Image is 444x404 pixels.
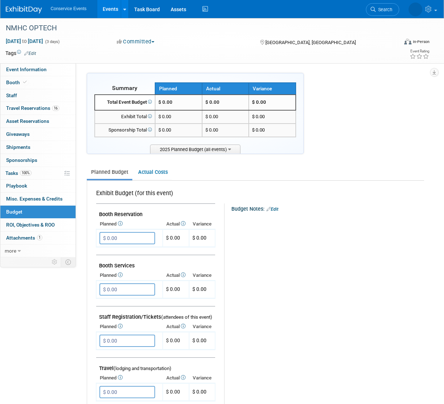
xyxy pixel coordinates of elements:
td: Tags [5,50,36,57]
span: $ 0.00 [252,127,265,133]
span: Travel Reservations [6,105,59,111]
th: Actual [163,219,189,229]
a: Giveaways [0,128,76,141]
span: Asset Reservations [6,118,49,124]
span: 100% [20,170,31,176]
a: Travel Reservations16 [0,102,76,115]
th: Variance [189,270,215,280]
span: Booth [6,79,28,85]
th: Planned [96,322,163,332]
span: ROI, Objectives & ROO [6,222,55,228]
a: Shipments [0,141,76,154]
span: $ 0.00 [192,338,206,343]
span: $ 0.00 [158,99,172,105]
a: ROI, Objectives & ROO [0,219,76,231]
a: Event Information [0,63,76,76]
img: Format-Inperson.png [404,39,411,44]
span: $ 0.00 [252,99,266,105]
th: Variance [189,322,215,332]
a: more [0,245,76,257]
td: $ 0.00 [202,124,249,137]
span: $ 0.00 [192,286,206,292]
a: Staff [0,89,76,102]
a: Edit [24,51,36,56]
a: Asset Reservations [0,115,76,128]
span: Shipments [6,144,30,150]
span: (3 days) [44,39,60,44]
span: Playbook [6,183,27,189]
a: Edit [266,207,278,212]
span: 16 [52,106,59,111]
a: Playbook [0,180,76,192]
div: Total Event Budget [98,99,152,106]
th: Planned [96,373,163,383]
div: Exhibit Total [98,113,152,120]
th: Variance [249,83,296,95]
a: Sponsorships [0,154,76,167]
a: Attachments1 [0,232,76,244]
span: Summary [112,85,137,91]
div: In-Person [413,39,430,44]
span: $ 0.00 [192,389,206,395]
span: to [21,38,28,44]
th: Variance [189,373,215,383]
td: Staff Registration/Tickets [96,306,215,322]
span: $ 0.00 [166,235,180,241]
span: Search [376,7,392,12]
a: Search [366,3,399,16]
a: Budget [0,206,76,218]
span: (attendees of this event) [161,314,212,320]
div: Event Format [368,38,430,48]
span: [DATE] [DATE] [5,38,43,44]
span: Budget [6,209,22,215]
td: Booth Reservation [96,204,215,219]
td: Travel [96,358,215,373]
div: NMHC OPTECH [3,22,393,35]
img: ExhibitDay [6,6,42,13]
span: (lodging and transportation) [114,366,171,371]
th: Actual [202,83,249,95]
span: Sponsorships [6,157,37,163]
button: Committed [114,38,157,46]
span: $ 0.00 [192,235,206,241]
a: Misc. Expenses & Credits [0,193,76,205]
td: Personalize Event Tab Strip [48,257,61,267]
a: Booth [0,76,76,89]
td: Toggle Event Tabs [61,257,76,267]
span: Attachments [6,235,42,241]
td: $ 0.00 [202,95,249,110]
th: Actual [163,322,189,332]
td: Booth Services [96,255,215,271]
div: Budget Notes: [231,203,424,213]
span: 1 [37,235,42,240]
a: Planned Budget [87,166,132,179]
td: $ 0.00 [163,281,189,298]
th: Variance [189,219,215,229]
th: Planned [155,83,202,95]
td: $ 0.00 [202,110,249,124]
div: Sponsorship Total [98,127,152,134]
span: Giveaways [6,131,30,137]
span: [GEOGRAPHIC_DATA], [GEOGRAPHIC_DATA] [265,40,356,45]
th: Planned [96,219,163,229]
span: $ 0.00 [158,127,171,133]
span: $ 0.00 [158,114,171,119]
div: Event Rating [410,50,429,53]
span: $ 0.00 [252,114,265,119]
span: Event Information [6,66,47,72]
a: Actual Costs [134,166,172,179]
td: $ 0.00 [163,383,189,401]
span: more [5,248,16,254]
th: Planned [96,270,163,280]
span: Staff [6,93,17,98]
div: Exhibit Budget (for this event) [96,189,212,201]
th: Actual [163,373,189,383]
i: Booth reservation complete [23,80,27,84]
span: Conservice Events [51,6,86,11]
span: Tasks [5,170,31,176]
th: Actual [163,270,189,280]
a: Tasks100% [0,167,76,180]
span: Misc. Expenses & Credits [6,196,63,202]
span: 2025 Planned Budget (all events) [150,145,240,154]
td: $ 0.00 [163,332,189,350]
